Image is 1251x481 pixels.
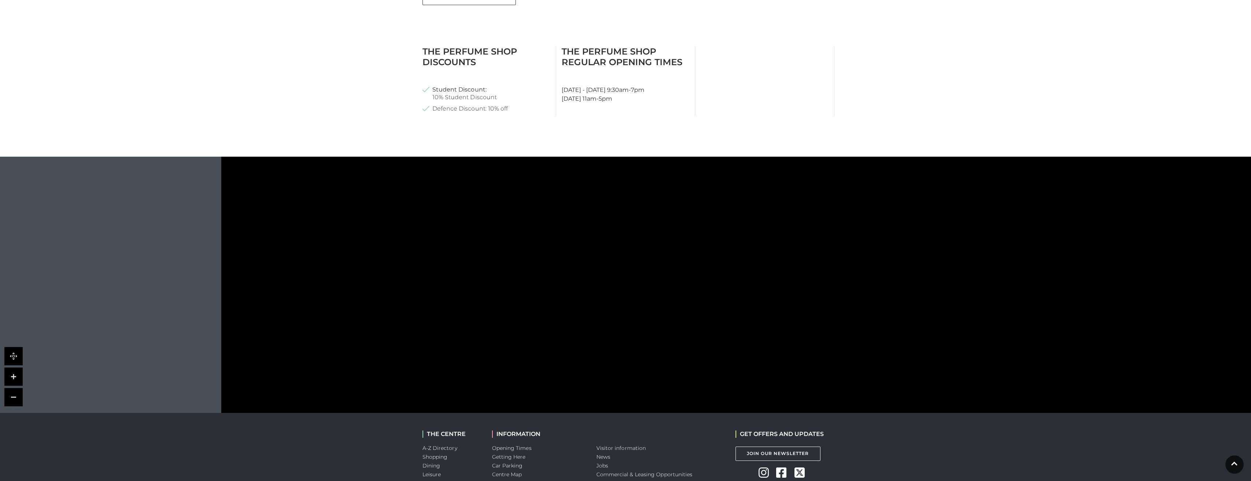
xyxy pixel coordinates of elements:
[422,46,550,67] h3: The Perfume Shop Discounts
[492,445,532,451] a: Opening Times
[556,46,695,116] div: [DATE] - [DATE] 9:30am-7pm [DATE] 11am-5pm
[422,471,441,478] a: Leisure
[492,471,522,478] a: Centre Map
[562,46,689,67] h3: The Perfume Shop Regular Opening Times
[596,471,693,478] a: Commercial & Leasing Opportunities
[492,454,526,460] a: Getting Here
[422,454,448,460] a: Shopping
[596,445,646,451] a: Visitor information
[596,454,610,460] a: News
[422,445,457,451] a: A-Z Directory
[422,430,481,437] h2: THE CENTRE
[736,447,820,461] a: Join Our Newsletter
[492,462,523,469] a: Car Parking
[422,462,440,469] a: Dining
[596,462,608,469] a: Jobs
[422,105,550,112] li: Defence Discount: 10% off
[432,86,487,93] strong: Student Discount:
[492,430,585,437] h2: INFORMATION
[422,86,550,101] li: 10% Student Discount
[736,430,824,437] h2: GET OFFERS AND UPDATES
